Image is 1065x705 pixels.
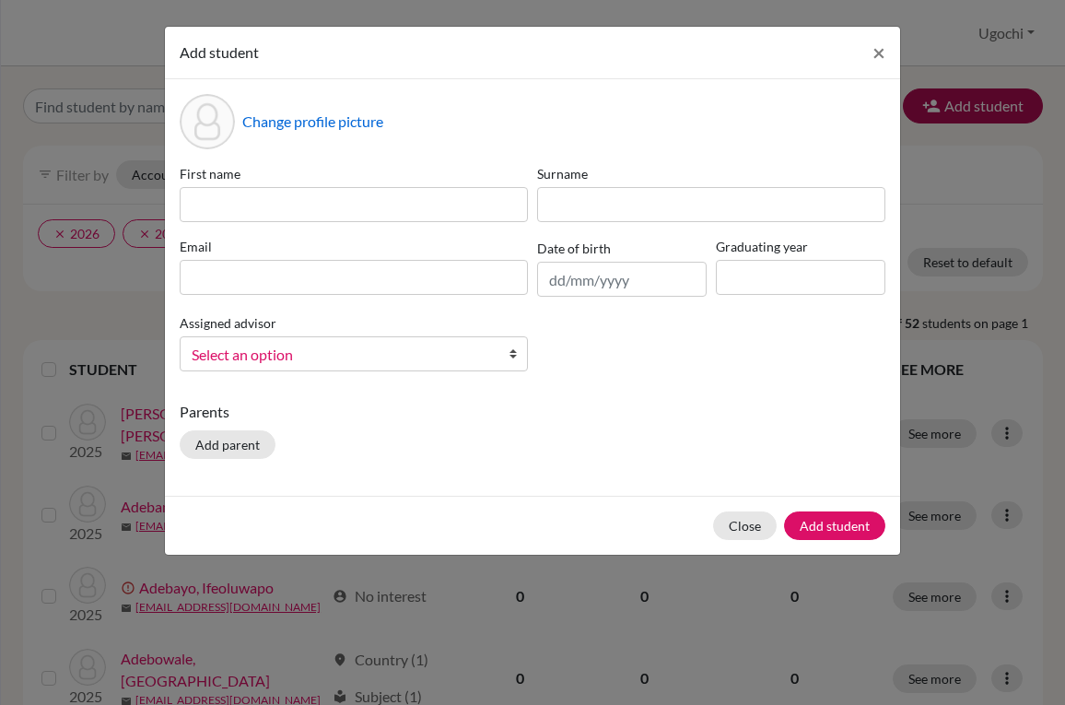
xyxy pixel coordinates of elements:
button: Close [713,511,777,540]
label: Email [180,237,528,256]
button: Close [858,27,900,78]
label: Surname [537,164,885,183]
span: Select an option [192,343,492,367]
div: Profile picture [180,94,235,149]
input: dd/mm/yyyy [537,262,707,297]
p: Parents [180,401,885,423]
span: Add student [180,43,259,61]
label: Date of birth [537,239,611,258]
label: First name [180,164,528,183]
button: Add parent [180,430,275,459]
label: Assigned advisor [180,313,276,333]
label: Graduating year [716,237,885,256]
span: × [872,39,885,65]
button: Add student [784,511,885,540]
